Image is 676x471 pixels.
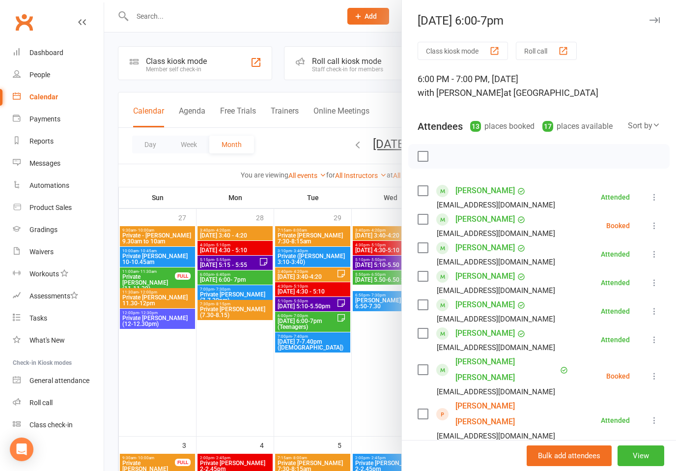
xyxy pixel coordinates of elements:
[13,414,104,436] a: Class kiosk mode
[455,398,568,430] a: [PERSON_NAME] [PERSON_NAME]
[455,211,515,227] a: [PERSON_NAME]
[29,115,60,123] div: Payments
[29,93,58,101] div: Calendar
[437,284,555,297] div: [EMAIL_ADDRESS][DOMAIN_NAME]
[29,399,53,407] div: Roll call
[418,119,463,133] div: Attendees
[13,86,104,108] a: Calendar
[618,445,664,466] button: View
[13,263,104,285] a: Workouts
[10,438,33,461] div: Open Intercom Messenger
[437,199,555,211] div: [EMAIL_ADDRESS][DOMAIN_NAME]
[418,42,508,60] button: Class kiosk mode
[601,417,630,424] div: Attended
[29,71,50,79] div: People
[29,226,57,234] div: Gradings
[29,248,54,256] div: Waivers
[29,49,63,57] div: Dashboard
[29,204,72,211] div: Product Sales
[455,240,515,256] a: [PERSON_NAME]
[13,219,104,241] a: Gradings
[455,354,558,385] a: [PERSON_NAME] [PERSON_NAME]
[13,130,104,152] a: Reports
[29,159,60,167] div: Messages
[455,297,515,313] a: [PERSON_NAME]
[13,108,104,130] a: Payments
[13,64,104,86] a: People
[418,72,660,100] div: 6:00 PM - 7:00 PM, [DATE]
[29,181,69,189] div: Automations
[527,445,612,466] button: Bulk add attendees
[13,392,104,414] a: Roll call
[29,377,89,384] div: General attendance
[29,137,54,145] div: Reports
[504,88,598,98] span: at [GEOGRAPHIC_DATA]
[29,270,59,278] div: Workouts
[601,279,630,286] div: Attended
[13,42,104,64] a: Dashboard
[437,256,555,268] div: [EMAIL_ADDRESS][DOMAIN_NAME]
[601,308,630,315] div: Attended
[13,152,104,175] a: Messages
[601,251,630,258] div: Attended
[13,370,104,392] a: General attendance kiosk mode
[470,119,535,133] div: places booked
[455,325,515,341] a: [PERSON_NAME]
[470,121,481,132] div: 13
[542,119,613,133] div: places available
[29,292,78,300] div: Assessments
[437,227,555,240] div: [EMAIL_ADDRESS][DOMAIN_NAME]
[29,421,73,429] div: Class check-in
[418,88,504,98] span: with [PERSON_NAME]
[437,341,555,354] div: [EMAIL_ADDRESS][DOMAIN_NAME]
[12,10,36,34] a: Clubworx
[437,313,555,325] div: [EMAIL_ADDRESS][DOMAIN_NAME]
[13,175,104,197] a: Automations
[29,314,47,322] div: Tasks
[516,42,577,60] button: Roll call
[13,307,104,329] a: Tasks
[13,285,104,307] a: Assessments
[542,121,553,132] div: 17
[606,222,630,229] div: Booked
[437,385,555,398] div: [EMAIL_ADDRESS][DOMAIN_NAME]
[455,268,515,284] a: [PERSON_NAME]
[437,430,555,442] div: [EMAIL_ADDRESS][DOMAIN_NAME]
[13,329,104,352] a: What's New
[455,183,515,199] a: [PERSON_NAME]
[402,14,676,28] div: [DATE] 6:00-7pm
[628,119,660,132] div: Sort by
[29,336,65,344] div: What's New
[13,197,104,219] a: Product Sales
[601,336,630,343] div: Attended
[601,194,630,201] div: Attended
[606,373,630,380] div: Booked
[13,241,104,263] a: Waivers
